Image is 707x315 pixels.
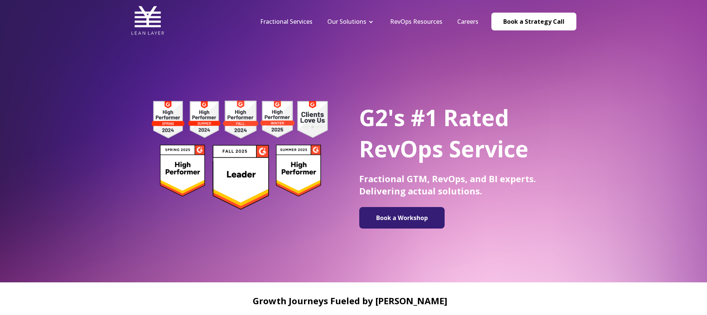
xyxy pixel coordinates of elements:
img: Lean Layer Logo [131,4,164,37]
a: Book a Strategy Call [491,13,576,30]
a: Careers [457,17,478,26]
a: Fractional Services [260,17,312,26]
img: Book a Workshop [363,210,441,226]
div: Navigation Menu [253,17,486,26]
a: RevOps Resources [390,17,442,26]
img: g2 badges [138,98,341,212]
span: G2's #1 Rated RevOps Service [359,102,528,164]
h2: Growth Journeys Fueled by [PERSON_NAME] [7,296,692,306]
span: Fractional GTM, RevOps, and BI experts. Delivering actual solutions. [359,173,536,197]
a: Our Solutions [327,17,366,26]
